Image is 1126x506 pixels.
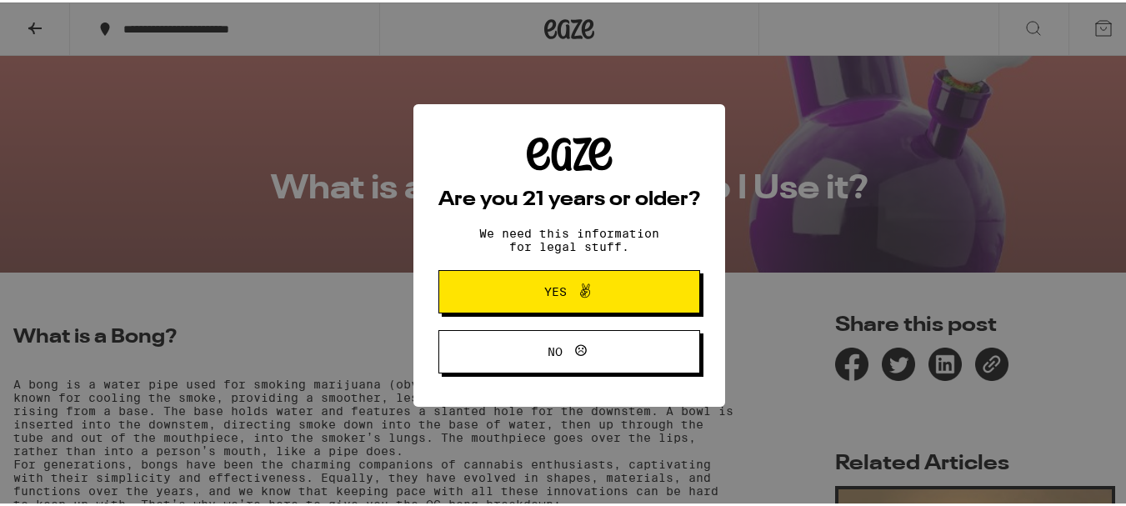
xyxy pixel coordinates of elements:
[438,188,700,208] h2: Are you 21 years or older?
[10,12,120,25] span: Hi. Need any help?
[544,283,567,295] span: Yes
[548,343,563,355] span: No
[465,224,673,251] p: We need this information for legal stuff.
[438,268,700,311] button: Yes
[438,328,700,371] button: No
